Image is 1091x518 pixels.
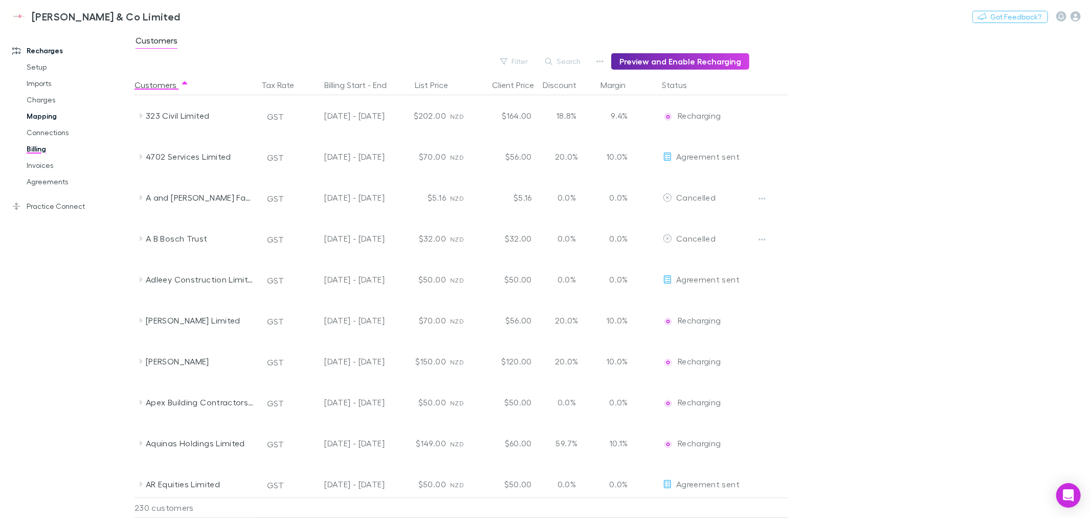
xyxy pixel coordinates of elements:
[543,75,589,95] button: Discount
[262,149,288,166] button: GST
[492,75,546,95] button: Client Price
[475,259,536,300] div: $50.00
[972,11,1048,23] button: Got Feedback?
[389,177,450,218] div: $5.16
[475,341,536,382] div: $120.00
[135,382,793,423] div: Apex Building Contractors LimitedGST[DATE] - [DATE]$50.00NZD$50.000.0%0.0%EditRechargingRecharging
[389,218,450,259] div: $32.00
[146,95,254,136] div: 323 Civil Limited
[536,341,597,382] div: 20.0%
[600,75,638,95] button: Margin
[450,399,464,407] span: NZD
[678,356,721,366] span: Recharging
[262,395,288,412] button: GST
[262,190,288,207] button: GST
[536,423,597,464] div: 59.7%
[450,154,464,161] span: NZD
[389,382,450,423] div: $50.00
[450,481,464,489] span: NZD
[146,423,254,464] div: Aquinas Holdings Limited
[301,259,385,300] div: [DATE] - [DATE]
[475,300,536,341] div: $56.00
[475,464,536,505] div: $50.00
[146,382,254,423] div: Apex Building Contractors Limited
[262,477,288,493] button: GST
[2,198,141,214] a: Practice Connect
[32,10,181,23] h3: [PERSON_NAME] & Co Limited
[146,177,254,218] div: A and [PERSON_NAME] Family Trust
[536,136,597,177] div: 20.0%
[450,195,464,202] span: NZD
[324,75,399,95] button: Billing Start - End
[135,259,793,300] div: Adleey Construction LimitedGST[DATE] - [DATE]$50.00NZD$50.000.0%0.0%EditAgreement sent
[389,300,450,341] div: $70.00
[450,276,464,284] span: NZD
[4,4,187,29] a: [PERSON_NAME] & Co Limited
[301,95,385,136] div: [DATE] - [DATE]
[389,423,450,464] div: $149.00
[536,218,597,259] div: 0.0%
[135,423,793,464] div: Aquinas Holdings LimitedGST[DATE] - [DATE]$149.00NZD$60.0059.7%10.1%EditRechargingRecharging
[602,437,628,449] p: 10.1%
[662,75,699,95] button: Status
[678,315,721,325] span: Recharging
[602,150,628,163] p: 10.0%
[16,174,141,190] a: Agreements
[16,92,141,108] a: Charges
[262,313,288,330] button: GST
[135,95,793,136] div: 323 Civil LimitedGST[DATE] - [DATE]$202.00NZD$164.0018.8%9.4%EditRechargingRecharging
[146,341,254,382] div: [PERSON_NAME]
[602,396,628,408] p: 0.0%
[262,231,288,248] button: GST
[475,136,536,177] div: $56.00
[16,141,141,157] a: Billing
[602,232,628,245] p: 0.0%
[135,300,793,341] div: [PERSON_NAME] LimitedGST[DATE] - [DATE]$70.00NZD$56.0020.0%10.0%EditRechargingRecharging
[450,358,464,366] span: NZD
[301,300,385,341] div: [DATE] - [DATE]
[389,341,450,382] div: $150.00
[261,75,306,95] button: Tax Rate
[262,272,288,289] button: GST
[16,157,141,174] a: Invoices
[146,300,254,341] div: [PERSON_NAME] Limited
[536,300,597,341] div: 20.0%
[602,273,628,286] p: 0.0%
[135,136,793,177] div: 4702 Services LimitedGST[DATE] - [DATE]$70.00NZD$56.0020.0%10.0%EditAgreement sent
[389,464,450,505] div: $50.00
[146,218,254,259] div: A B Bosch Trust
[475,95,536,136] div: $164.00
[301,218,385,259] div: [DATE] - [DATE]
[611,53,749,70] button: Preview and Enable Recharging
[262,109,288,125] button: GST
[676,152,740,161] span: Agreement sent
[146,464,254,505] div: AR Equities Limited
[389,95,450,136] div: $202.00
[663,357,673,368] img: Recharging
[602,314,628,327] p: 10.0%
[663,398,673,408] img: Recharging
[475,218,536,259] div: $32.00
[16,75,141,92] a: Imports
[136,35,177,49] span: Customers
[301,341,385,382] div: [DATE] - [DATE]
[536,95,597,136] div: 18.8%
[536,464,597,505] div: 0.0%
[135,177,793,218] div: A and [PERSON_NAME] Family TrustGST[DATE] - [DATE]$5.16NZD$5.160.0%0.0%EditCancelled
[135,464,793,505] div: AR Equities LimitedGST[DATE] - [DATE]$50.00NZD$50.000.0%0.0%EditAgreement sent
[678,111,721,120] span: Recharging
[678,397,721,407] span: Recharging
[301,136,385,177] div: [DATE] - [DATE]
[602,191,628,204] p: 0.0%
[678,438,721,448] span: Recharging
[135,218,793,259] div: A B Bosch TrustGST[DATE] - [DATE]$32.00NZD$32.000.0%0.0%EditCancelled
[10,10,28,23] img: Epplett & Co Limited's Logo
[602,478,628,490] p: 0.0%
[1056,483,1081,508] div: Open Intercom Messenger
[135,75,189,95] button: Customers
[450,113,464,120] span: NZD
[536,177,597,218] div: 0.0%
